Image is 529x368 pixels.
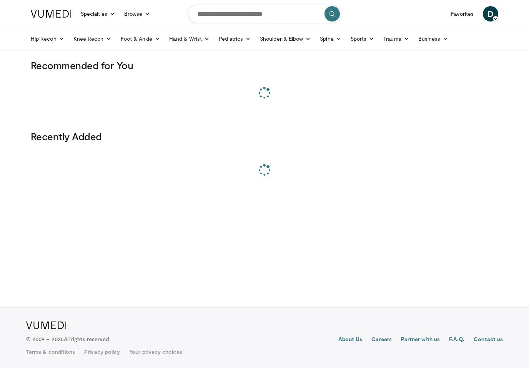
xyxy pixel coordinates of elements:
[26,348,75,356] a: Terms & conditions
[116,31,165,46] a: Foot & Ankle
[346,31,379,46] a: Sports
[31,130,498,143] h3: Recently Added
[26,31,69,46] a: Hip Recon
[188,5,341,23] input: Search topics, interventions
[76,6,120,22] a: Specialties
[69,31,116,46] a: Knee Recon
[315,31,346,46] a: Spine
[120,6,155,22] a: Browse
[446,6,478,22] a: Favorites
[165,31,214,46] a: Hand & Wrist
[26,335,109,343] p: © 2009 – 2025
[483,6,498,22] a: D
[26,322,67,329] img: VuMedi Logo
[31,10,72,18] img: VuMedi Logo
[379,31,414,46] a: Trauma
[474,335,503,345] a: Contact us
[371,335,392,345] a: Careers
[84,348,120,356] a: Privacy policy
[414,31,453,46] a: Business
[31,59,498,71] h3: Recommended for You
[64,336,109,342] span: All rights reserved
[401,335,440,345] a: Partner with us
[449,335,464,345] a: F.A.Q.
[255,31,315,46] a: Shoulder & Elbow
[129,348,182,356] a: Your privacy choices
[338,335,363,345] a: About Us
[214,31,255,46] a: Pediatrics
